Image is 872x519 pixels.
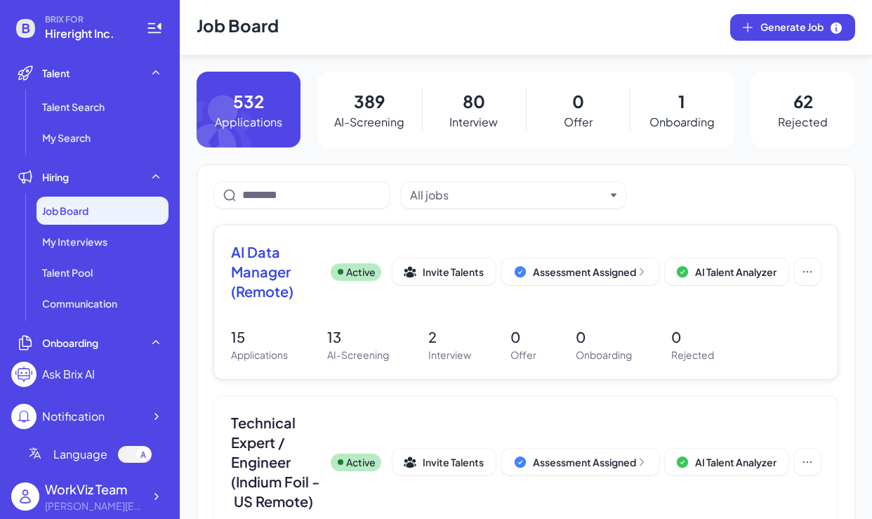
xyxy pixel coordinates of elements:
p: 13 [327,327,389,348]
button: Assessment Assigned [501,449,659,475]
span: My Interviews [42,235,107,249]
p: 62 [793,88,813,114]
span: BRIX FOR [45,14,129,25]
p: Onboarding [576,348,632,362]
div: alex@joinbrix.com [45,499,143,513]
span: Generate Job [760,20,843,35]
div: All jobs [410,187,449,204]
p: 80 [463,88,485,114]
p: 0 [510,327,536,348]
p: 389 [354,88,385,114]
span: Job Board [42,204,88,218]
div: Assessment Assigned [533,265,647,279]
span: AI Data Manager (Remote) [231,242,319,301]
button: Assessment Assigned [501,258,659,285]
span: Technical Expert / Engineer (Indium Foil - US Remote) [231,413,319,511]
p: 15 [231,327,288,348]
img: user_logo.png [11,482,39,511]
span: Talent Pool [42,265,93,280]
p: Rejected [671,348,714,362]
span: Talent [42,66,70,80]
p: Interview [428,348,471,362]
div: Ask Brix AI [42,366,95,383]
button: AI Talent Analyzer [665,449,788,475]
button: Generate Job [730,14,855,41]
p: Applications [231,348,288,362]
div: Notification [42,408,105,425]
span: My Search [42,131,91,145]
span: Hireright Inc. [45,25,129,42]
p: Active [346,265,376,280]
button: All jobs [410,187,605,204]
span: AI Talent Analyzer [695,456,777,468]
span: AI Talent Analyzer [695,265,777,278]
p: AI-Screening [334,114,404,131]
p: Offer [564,114,593,131]
button: Invite Talents [392,449,496,475]
p: Interview [449,114,498,131]
p: 0 [671,327,714,348]
p: Rejected [778,114,828,131]
span: Onboarding [42,336,98,350]
p: AI-Screening [327,348,389,362]
button: AI Talent Analyzer [665,258,788,285]
span: Language [53,446,107,463]
p: 0 [576,327,632,348]
p: Active [346,455,376,470]
div: Assessment Assigned [533,455,647,469]
p: Onboarding [649,114,715,131]
span: Talent Search [42,100,105,114]
p: 0 [572,88,584,114]
button: Invite Talents [392,258,496,285]
span: Communication [42,296,117,310]
div: WorkViz Team [45,480,143,499]
p: 2 [428,327,471,348]
p: 1 [678,88,685,114]
p: Offer [510,348,536,362]
span: Invite Talents [423,265,484,278]
span: Invite Talents [423,456,484,468]
span: Hiring [42,170,69,184]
